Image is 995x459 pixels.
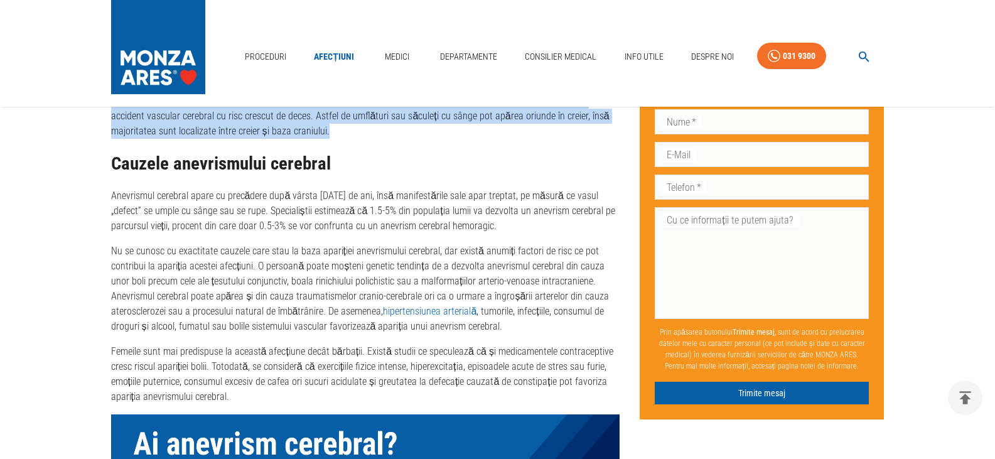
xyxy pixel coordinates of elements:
a: Afecțiuni [309,44,359,70]
a: 031 9300 [757,43,826,70]
a: Despre Noi [686,44,739,70]
p: Nu se cunosc cu exactitate cauzele care stau la baza apariției anevrismului cerebral, dar există ... [111,244,620,334]
a: hipertensiunea arterială [383,305,476,317]
p: Anevrismul cerebral apare cu precădere după vârsta [DATE] de ani, însă manifestările sale apar tr... [111,188,620,234]
a: Medici [377,44,417,70]
p: Deoarece este localizat la nivelul vaselor ce irigă creierul, anevrismul cerebral poate avea cons... [111,78,620,139]
button: delete [948,381,982,415]
b: Trimite mesaj [733,328,775,337]
a: Proceduri [240,44,291,70]
button: Trimite mesaj [655,382,869,405]
div: 031 9300 [783,48,815,64]
p: Prin apăsarea butonului , sunt de acord cu prelucrarea datelor mele cu caracter personal (ce pot ... [655,321,869,377]
h2: Cauzele anevrismului cerebral [111,154,620,174]
a: Departamente [435,44,502,70]
a: Consilier Medical [520,44,601,70]
p: Femeile sunt mai predispuse la această afecțiune decât bărbații. Există studii ce speculează că ș... [111,344,620,404]
a: Info Utile [620,44,669,70]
